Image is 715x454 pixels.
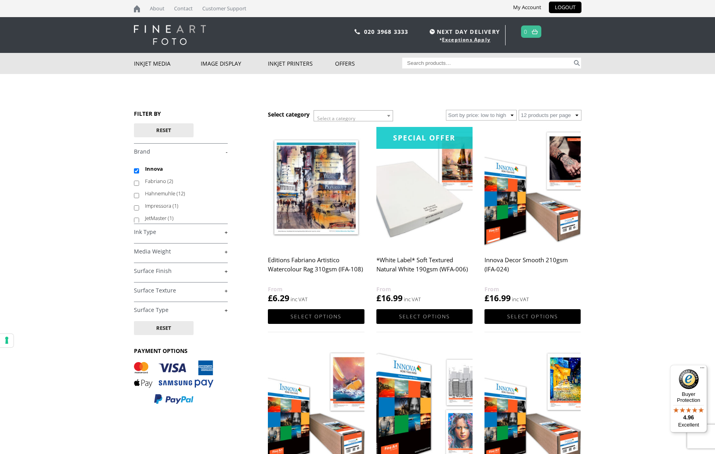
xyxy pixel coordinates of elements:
[134,248,228,255] a: +
[134,224,228,240] h4: Ink Type
[670,365,707,433] button: Trusted Shops TrustmarkBuyer Protection4.96Excellent
[446,110,517,121] select: Shop order
[317,115,355,122] span: Select a category
[134,321,194,335] button: Reset
[134,360,213,405] img: PAYMENT OPTIONS
[134,110,228,117] h3: FILTER BY
[268,111,310,118] h3: Select category
[268,127,364,247] img: Editions Fabriano Artistico Watercolour Rag 310gsm (IFA-108)
[134,228,228,236] a: +
[145,163,220,175] label: Innova
[335,53,402,74] a: Offers
[176,190,185,197] span: (12)
[507,2,547,13] a: My Account
[532,29,538,34] img: basket.svg
[134,287,228,294] a: +
[134,282,228,298] h4: Surface Texture
[670,422,707,428] p: Excellent
[168,214,174,222] span: (1)
[484,127,581,247] img: Innova Decor Smooth 210gsm (IFA-024)
[134,123,194,137] button: Reset
[145,187,220,200] label: Hahnemuhle
[134,267,228,275] a: +
[268,292,289,304] bdi: 6.29
[484,127,581,304] a: Innova Decor Smooth 210gsm (IFA-024) £16.99
[268,253,364,284] h2: Editions Fabriano Artistico Watercolour Rag 310gsm (IFA-108)
[364,28,409,35] a: 020 3968 3333
[428,27,500,36] span: NEXT DAY DELIVERY
[376,292,403,304] bdi: 16.99
[134,53,201,74] a: Inkjet Media
[376,127,473,304] a: Special Offer*White Label* Soft Textured Natural White 190gsm (WFA-006) £16.99
[134,306,228,314] a: +
[376,253,473,284] h2: *White Label* Soft Textured Natural White 190gsm (WFA-006)
[683,414,694,421] span: 4.96
[430,29,435,34] img: time.svg
[145,212,220,224] label: JetMaster
[134,243,228,259] h4: Media Weight
[268,309,364,324] a: Select options for “Editions Fabriano Artistico Watercolour Rag 310gsm (IFA-108)”
[442,36,490,43] a: Exceptions Apply
[172,202,178,209] span: (1)
[134,263,228,279] h4: Surface Finish
[355,29,360,34] img: phone.svg
[376,127,473,149] div: Special Offer
[201,53,268,74] a: Image Display
[376,127,473,247] img: *White Label* Soft Textured Natural White 190gsm (WFA-006)
[524,26,527,37] a: 0
[484,253,581,284] h2: Innova Decor Smooth 210gsm (IFA-024)
[670,391,707,403] p: Buyer Protection
[549,2,581,13] a: LOGOUT
[134,148,228,156] a: -
[376,292,381,304] span: £
[268,127,364,304] a: Editions Fabriano Artistico Watercolour Rag 310gsm (IFA-108) £6.29
[572,58,581,68] button: Search
[268,53,335,74] a: Inkjet Printers
[402,58,572,68] input: Search products…
[484,292,489,304] span: £
[134,347,228,355] h3: PAYMENT OPTIONS
[145,200,220,212] label: Impressora
[145,175,220,187] label: Fabriano
[134,143,228,159] h4: Brand
[376,309,473,324] a: Select options for “*White Label* Soft Textured Natural White 190gsm (WFA-006)”
[134,302,228,318] h4: Surface Type
[698,365,707,374] button: Menu
[679,369,699,389] img: Trusted Shops Trustmark
[134,25,206,45] img: logo-white.svg
[484,309,581,324] a: Select options for “Innova Decor Smooth 210gsm (IFA-024)”
[167,177,173,185] span: (2)
[268,292,273,304] span: £
[484,292,511,304] bdi: 16.99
